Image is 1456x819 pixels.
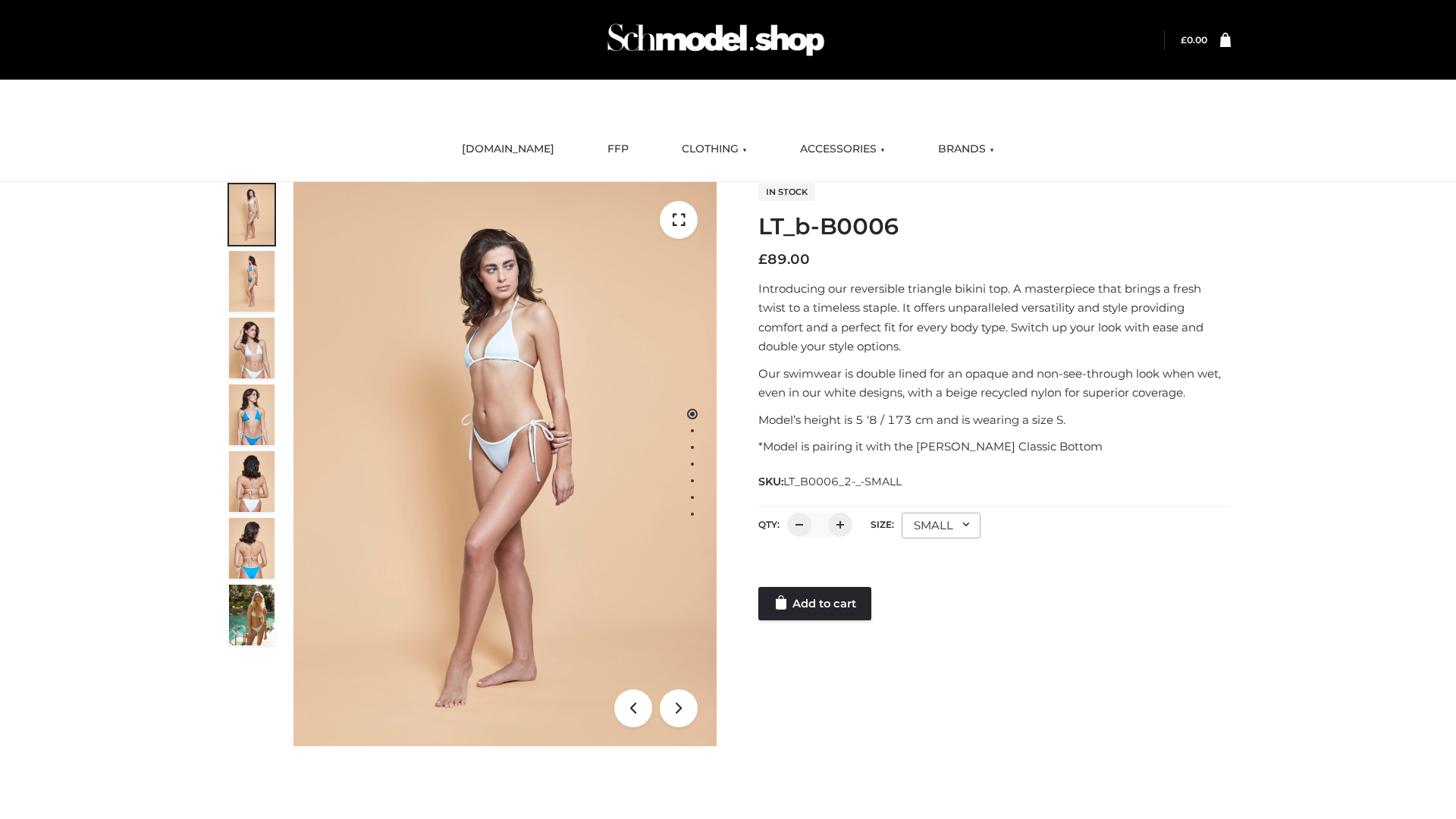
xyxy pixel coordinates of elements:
[1181,34,1187,45] span: £
[229,184,275,245] img: ArielClassicBikiniTop_CloudNine_AzureSky_OW114ECO_1-scaled.jpg
[758,251,810,268] bdi: 89.00
[229,251,275,312] img: ArielClassicBikiniTop_CloudNine_AzureSky_OW114ECO_2-scaled.jpg
[1181,34,1207,45] bdi: 0.00
[758,410,1231,430] p: Model’s height is 5 ‘8 / 173 cm and is wearing a size S.
[758,279,1231,356] p: Introducing our reversible triangle bikini top. A masterpiece that brings a fresh twist to a time...
[293,182,717,746] img: ArielClassicBikiniTop_CloudNine_AzureSky_OW114ECO_1
[670,133,758,166] a: CLOTHING
[229,451,275,512] img: ArielClassicBikiniTop_CloudNine_AzureSky_OW114ECO_7-scaled.jpg
[789,133,896,166] a: ACCESSORIES
[758,364,1231,403] p: Our swimwear is double lined for an opaque and non-see-through look when wet, even in our white d...
[602,10,830,70] img: Schmodel Admin 964
[783,475,902,488] span: LT_B0006_2-_-SMALL
[758,437,1231,457] p: *Model is pairing it with the [PERSON_NAME] Classic Bottom
[229,318,275,378] img: ArielClassicBikiniTop_CloudNine_AzureSky_OW114ECO_3-scaled.jpg
[758,587,871,620] a: Add to cart
[596,133,640,166] a: FFP
[758,519,780,530] label: QTY:
[1181,34,1207,45] a: £0.00
[871,519,894,530] label: Size:
[450,133,566,166] a: [DOMAIN_NAME]
[229,585,275,645] img: Arieltop_CloudNine_AzureSky2.jpg
[927,133,1006,166] a: BRANDS
[758,183,815,201] span: In stock
[758,251,767,268] span: £
[902,513,981,538] div: SMALL
[758,213,1231,240] h1: LT_b-B0006
[229,518,275,579] img: ArielClassicBikiniTop_CloudNine_AzureSky_OW114ECO_8-scaled.jpg
[758,472,903,491] span: SKU:
[229,384,275,445] img: ArielClassicBikiniTop_CloudNine_AzureSky_OW114ECO_4-scaled.jpg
